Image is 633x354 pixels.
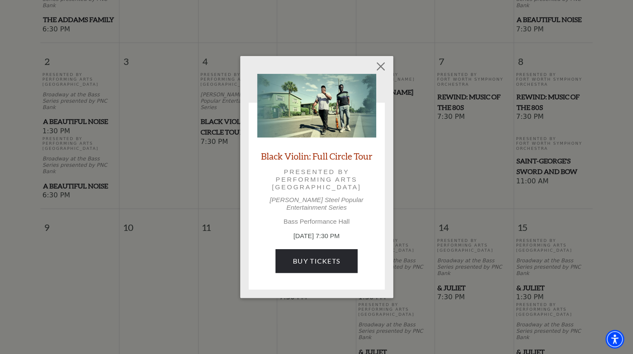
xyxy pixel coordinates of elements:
[269,168,364,191] p: Presented by Performing Arts [GEOGRAPHIC_DATA]
[257,74,376,138] img: Black Violin: Full Circle Tour
[372,58,389,74] button: Close
[275,249,358,273] a: Buy Tickets
[257,196,376,211] p: [PERSON_NAME] Steel Popular Entertainment Series
[261,150,372,162] a: Black Violin: Full Circle Tour
[605,330,624,348] div: Accessibility Menu
[257,231,376,241] p: [DATE] 7:30 PM
[257,218,376,225] p: Bass Performance Hall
